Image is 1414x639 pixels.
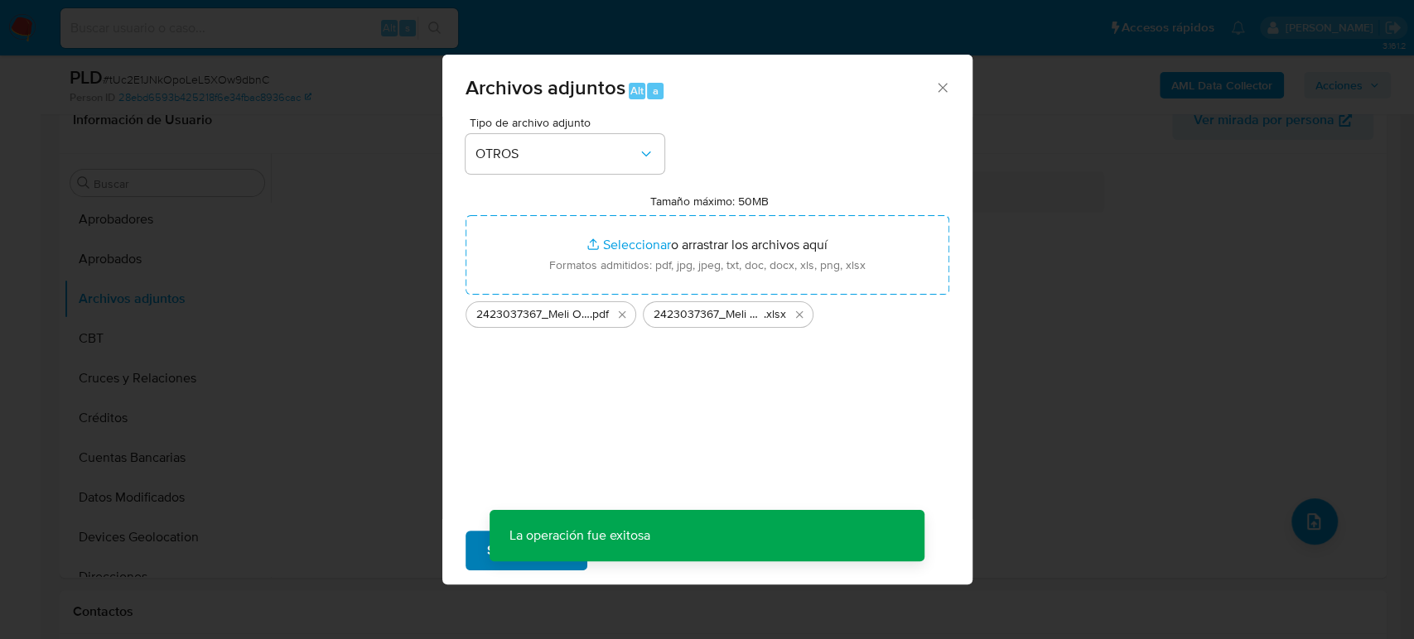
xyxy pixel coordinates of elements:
span: Alt [630,83,644,98]
button: Cerrar [934,79,949,94]
span: Archivos adjuntos [466,73,625,102]
button: Subir archivo [466,531,587,570]
span: a [653,83,659,98]
span: .pdf [590,306,609,323]
p: La operación fue exitosa [490,510,670,561]
button: OTROS [466,134,664,174]
span: .xlsx [764,306,786,323]
span: 2423037367_Meli Operaciones_Agosto2025 [476,306,590,323]
button: Eliminar 2423037367_Meli Operaciones_Agosto2025.pdf [612,305,632,324]
ul: Archivos seleccionados [466,295,949,328]
span: OTROS [475,146,638,162]
span: 2423037367_Meli Operaciones_Agosto2025 [654,306,764,323]
label: Tamaño máximo: 50MB [650,194,769,209]
span: Subir archivo [487,532,566,569]
button: Eliminar 2423037367_Meli Operaciones_Agosto2025.xlsx [789,305,809,324]
span: Tipo de archivo adjunto [470,117,668,128]
span: Cancelar [615,532,669,569]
